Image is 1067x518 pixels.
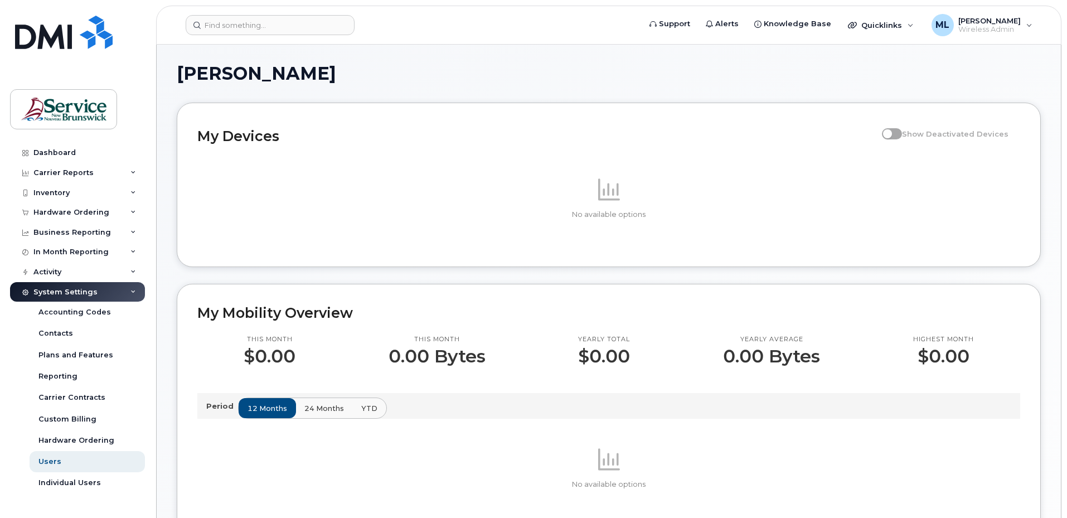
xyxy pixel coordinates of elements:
p: 0.00 Bytes [389,346,486,366]
p: No available options [197,480,1020,490]
p: This month [244,335,295,344]
p: This month [389,335,486,344]
span: [PERSON_NAME] [177,65,336,82]
p: Period [206,401,238,412]
p: 0.00 Bytes [723,346,820,366]
p: $0.00 [244,346,295,366]
input: Show Deactivated Devices [882,123,891,132]
p: Highest month [913,335,974,344]
span: 24 months [304,403,344,414]
h2: My Mobility Overview [197,304,1020,321]
h2: My Devices [197,128,876,144]
span: Show Deactivated Devices [902,129,1008,138]
p: Yearly average [723,335,820,344]
p: $0.00 [913,346,974,366]
span: YTD [361,403,377,414]
p: Yearly total [578,335,630,344]
p: No available options [197,210,1020,220]
p: $0.00 [578,346,630,366]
